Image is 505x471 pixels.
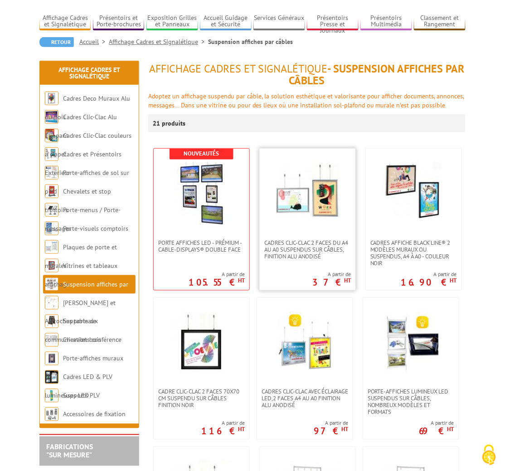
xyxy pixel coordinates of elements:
[93,14,144,29] a: Présentoirs et Porte-brochures
[45,352,58,365] img: Porte-affiches muraux
[63,354,123,363] a: Porte-affiches muraux
[260,239,355,260] a: Cadres Clic-Clac 2 faces du A4 au A0 suspendus sur câbles, finition alu anodisé
[45,280,128,307] a: Suspension affiches par câbles
[154,388,249,409] a: Cadre Clic-Clac 2 faces 70x70 cm suspendu sur câbles finition noir
[447,426,454,433] sup: HT
[45,131,131,158] a: Cadres Clic-Clac couleurs à clapet
[45,240,58,254] img: Plaques de porte et murales
[363,388,459,416] a: Porte-affiches lumineux LED suspendus sur câbles, nombreux modèles et formats
[273,311,337,375] img: Cadres clic-clac avec éclairage LED,2 Faces A4 au A0 finition Alu Anodisé
[45,317,101,344] a: Supports de communication bois
[45,373,112,400] a: Cadres LED & PLV lumineuses LED
[45,299,116,325] a: [PERSON_NAME] et Accroches tableaux
[63,336,121,344] a: Chevalets conférence
[45,262,117,288] a: Vitrines et tableaux affichage
[154,239,249,253] a: Porte Affiches LED - Prémium - Cable-Displays® Double face
[473,440,505,471] button: Cookies (fenêtre modale)
[45,408,58,421] img: Accessoires de fixation
[45,187,111,214] a: Chevalets et stop trottoirs
[257,388,353,409] a: Cadres clic-clac avec éclairage LED,2 Faces A4 au A0 finition Alu Anodisé
[148,63,466,87] h1: - Suspension affiches par câbles
[344,277,351,284] sup: HT
[276,162,340,226] img: Cadres Clic-Clac 2 faces du A4 au A0 suspendus sur câbles, finition alu anodisé
[478,444,500,466] img: Cookies (fenêtre modale)
[262,388,348,409] span: Cadres clic-clac avec éclairage LED,2 Faces A4 au A0 finition Alu Anodisé
[184,150,219,157] b: Nouveautés
[148,92,464,109] font: Adoptez un affichage suspendu par câble, la solution esthétique et valorisante pour afficher docu...
[238,277,245,284] sup: HT
[312,271,351,278] span: A partir de
[401,280,457,285] p: 16.90 €
[370,239,457,267] span: Cadres affiche Black’Line® 2 modèles muraux ou suspendus, A4 à A0 - couleur noir
[45,370,58,384] img: Cadres LED & PLV lumineuses LED
[201,420,245,427] span: A partir de
[238,426,245,433] sup: HT
[158,388,245,409] span: Cadre Clic-Clac 2 faces 70x70 cm suspendu sur câbles finition noir
[307,14,358,29] a: Présentoirs Presse et Journaux
[45,206,121,233] a: Porte-menus / Porte-messages
[153,114,187,132] p: 21 produits
[63,392,100,400] a: Supports PLV
[314,429,348,434] p: 97 €
[379,311,443,375] img: Porte-affiches lumineux LED suspendus sur câbles, nombreux modèles et formats
[314,420,348,427] span: A partir de
[368,388,454,416] span: Porte-affiches lumineux LED suspendus sur câbles, nombreux modèles et formats
[45,113,117,140] a: Cadres Clic-Clac Alu Clippant
[312,280,351,285] p: 37 €
[39,37,74,47] a: Retour
[46,442,93,460] a: FABRICATIONS"Sur Mesure"
[45,169,129,195] a: Porte-affiches de sol sur pied
[58,66,120,80] a: Affichage Cadres et Signalétique
[419,420,454,427] span: A partir de
[200,14,251,29] a: Accueil Guidage et Sécurité
[360,14,412,29] a: Présentoirs Multimédia
[109,38,208,46] a: Affichage Cadres et Signalétique
[208,37,293,46] li: Suspension affiches par câbles
[45,92,58,105] img: Cadres Deco Muraux Alu ou Bois
[45,94,130,121] a: Cadres Deco Muraux Alu ou Bois
[341,426,348,433] sup: HT
[382,162,446,226] img: Cadres affiche Black’Line® 2 modèles muraux ou suspendus, A4 à A0 - couleur noir
[253,14,305,29] a: Services Généraux
[170,311,233,375] img: Cadre Clic-Clac 2 faces 70x70 cm suspendu sur câbles finition noir
[419,429,454,434] p: 69 €
[189,271,245,278] span: A partir de
[63,224,128,233] a: Porte-visuels comptoirs
[201,429,245,434] p: 116 €
[63,410,126,418] a: Accessoires de fixation
[146,14,198,29] a: Exposition Grilles et Panneaux
[150,62,328,76] span: Affichage Cadres et Signalétique
[45,150,121,177] a: Cadres et Présentoirs Extérieur
[39,14,91,29] a: Affichage Cadres et Signalétique
[170,162,233,226] img: Porte Affiches LED - Prémium - Cable-Displays® Double face
[450,277,457,284] sup: HT
[414,14,465,29] a: Classement et Rangement
[79,38,109,46] a: Accueil
[158,239,245,253] span: Porte Affiches LED - Prémium - Cable-Displays® Double face
[366,239,461,267] a: Cadres affiche Black’Line® 2 modèles muraux ou suspendus, A4 à A0 - couleur noir
[45,243,117,270] a: Plaques de porte et murales
[401,271,457,278] span: A partir de
[189,280,245,285] p: 105.55 €
[264,239,351,260] span: Cadres Clic-Clac 2 faces du A4 au A0 suspendus sur câbles, finition alu anodisé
